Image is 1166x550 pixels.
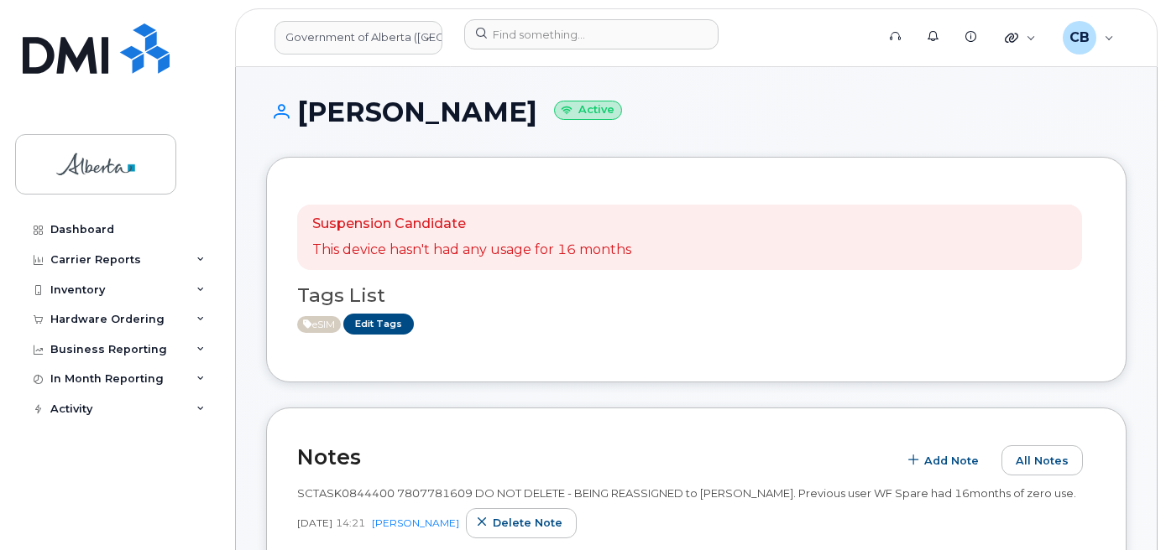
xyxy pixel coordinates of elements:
a: Edit Tags [343,314,414,335]
span: All Notes [1016,453,1069,469]
span: Active [297,316,341,333]
span: Delete note [493,515,562,531]
span: SCTASK0844400 7807781609 DO NOT DELETE - BEING REASSIGNED to [PERSON_NAME]. Previous user WF Spar... [297,486,1076,500]
a: [PERSON_NAME] [372,516,459,529]
h2: Notes [297,444,889,470]
span: 14:21 [336,516,365,530]
h3: Tags List [297,285,1095,306]
p: This device hasn't had any usage for 16 months [312,241,631,260]
button: All Notes [1001,445,1083,475]
span: [DATE] [297,516,332,530]
span: Add Note [924,453,979,469]
button: Add Note [897,445,993,475]
p: Suspension Candidate [312,215,631,234]
small: Active [554,101,622,120]
h1: [PERSON_NAME] [266,97,1127,127]
button: Delete note [466,508,577,538]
